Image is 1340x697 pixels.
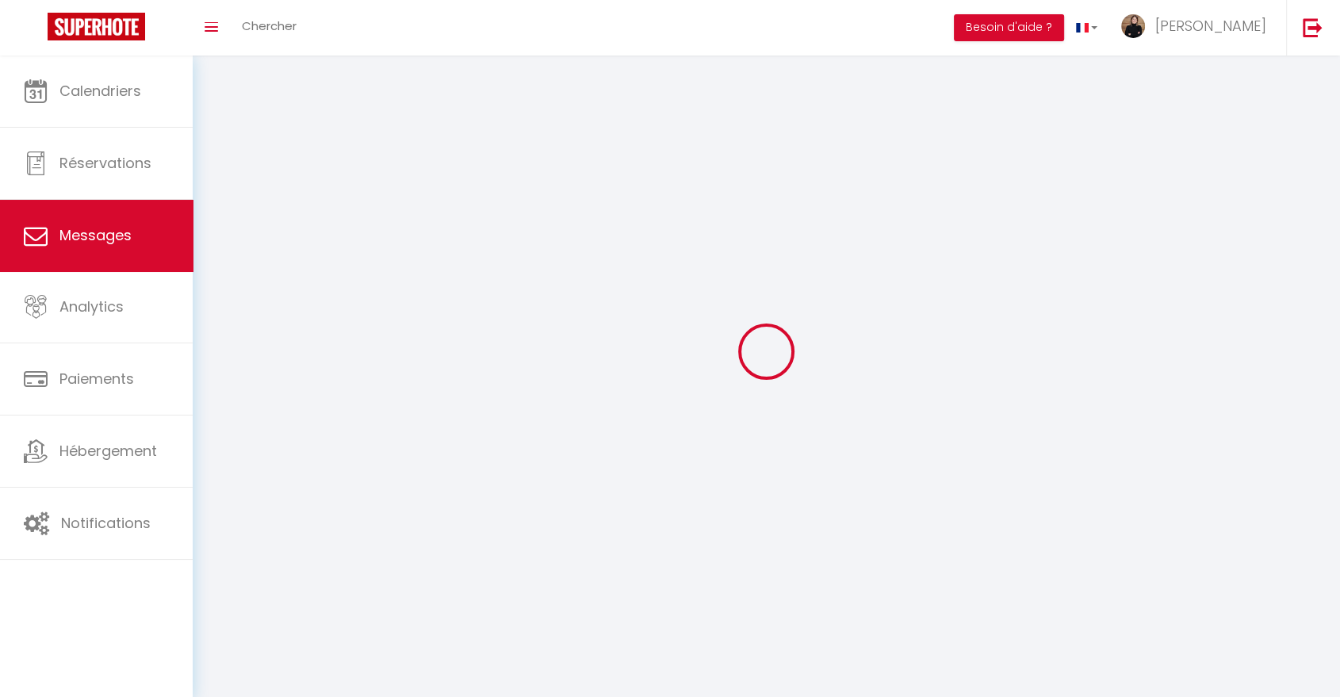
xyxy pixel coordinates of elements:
img: ... [1121,14,1145,38]
span: Chercher [242,17,297,34]
span: Calendriers [59,81,141,101]
span: Paiements [59,369,134,389]
span: [PERSON_NAME] [1155,16,1266,36]
span: Réservations [59,153,151,173]
span: Analytics [59,297,124,316]
img: Super Booking [48,13,145,40]
img: logout [1303,17,1323,37]
button: Besoin d'aide ? [954,14,1064,41]
span: Messages [59,225,132,245]
span: Hébergement [59,441,157,461]
span: Notifications [61,513,151,533]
